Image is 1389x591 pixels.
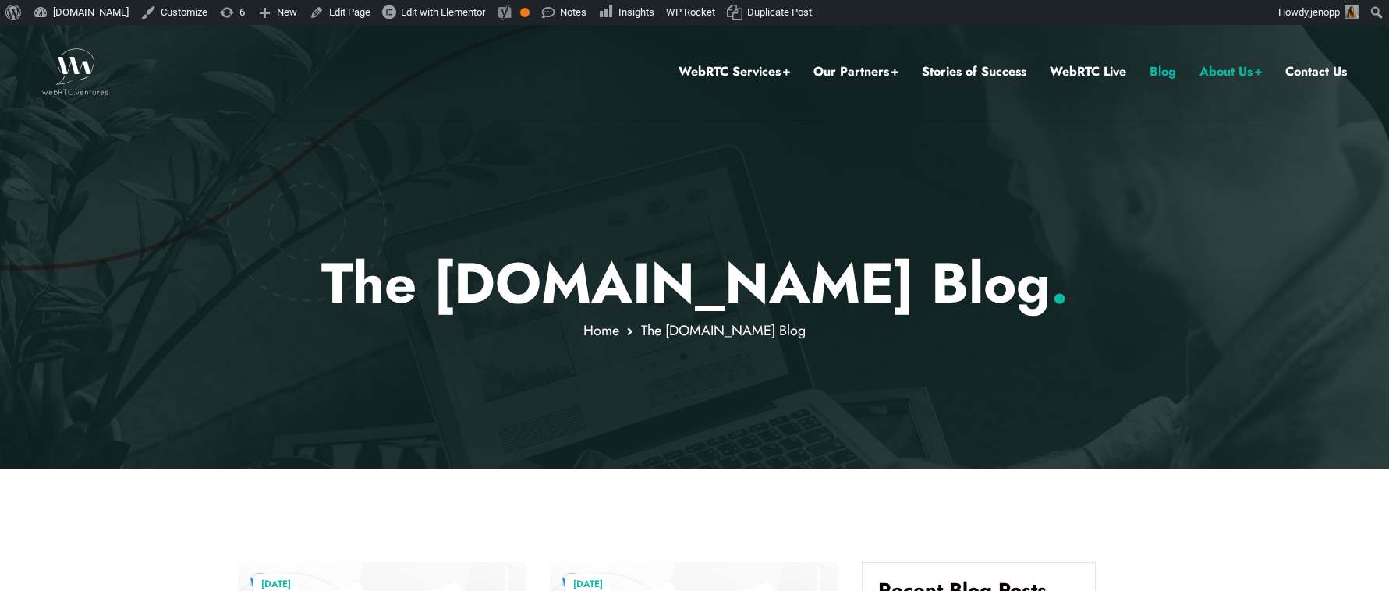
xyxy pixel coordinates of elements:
span: The [DOMAIN_NAME] Blog [641,320,806,341]
a: Contact Us [1285,62,1347,82]
span: jenopp [1310,6,1340,18]
a: WebRTC Services [679,62,790,82]
a: WebRTC Live [1050,62,1126,82]
a: Home [583,320,619,341]
div: OK [520,8,530,17]
img: WebRTC.ventures [42,48,108,95]
a: Our Partners [813,62,898,82]
a: Stories of Success [922,62,1026,82]
span: Edit with Elementor [401,6,485,18]
p: The [DOMAIN_NAME] Blog [238,249,1151,317]
span: . [1051,242,1068,324]
a: Blog [1150,62,1176,82]
a: About Us [1199,62,1262,82]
